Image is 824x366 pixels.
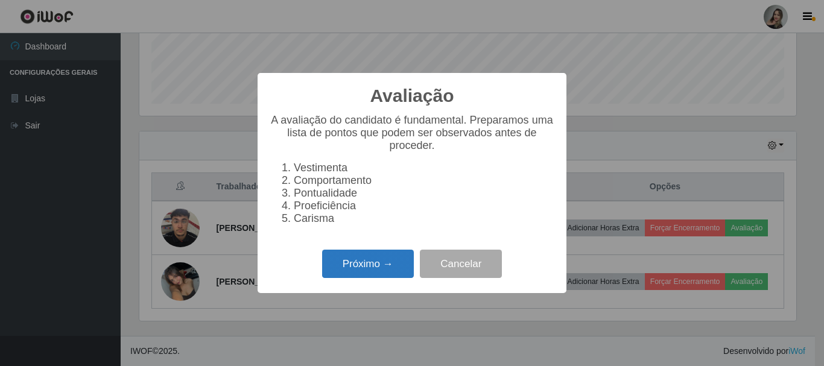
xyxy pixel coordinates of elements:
p: A avaliação do candidato é fundamental. Preparamos uma lista de pontos que podem ser observados a... [270,114,554,152]
li: Proeficiência [294,200,554,212]
li: Carisma [294,212,554,225]
li: Pontualidade [294,187,554,200]
li: Vestimenta [294,162,554,174]
button: Próximo → [322,250,414,278]
li: Comportamento [294,174,554,187]
button: Cancelar [420,250,502,278]
h2: Avaliação [370,85,454,107]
